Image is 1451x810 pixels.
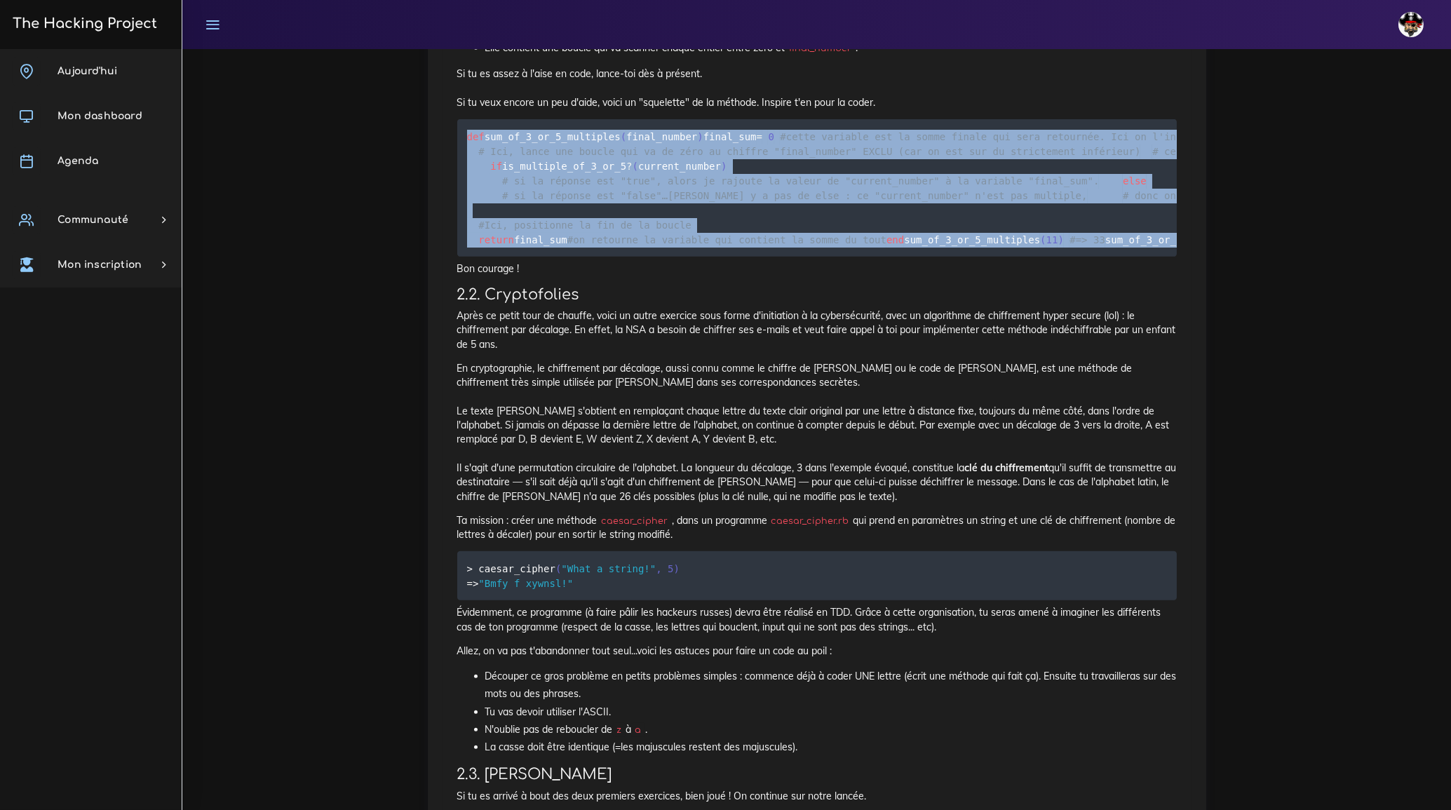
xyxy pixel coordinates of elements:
p: Si tu es assez à l'aise en code, lance-toi dès à présent. Si tu veux encore un peu d'aide, voici ... [457,67,1177,109]
p: Allez, on va pas t'abandonner tout seul...voici les astuces pour faire un code au poil : [457,644,1177,658]
code: caesar_cipher [598,514,672,528]
li: Découper ce gros problème en petits problèmes simples : commence déjà à coder UNE lettre (écrit u... [485,668,1177,703]
p: Après ce petit tour de chauffe, voici un autre exercice sous forme d'initiation à la cybersécurit... [457,309,1177,351]
strong: clé du chiffrement [965,461,1049,474]
code: caesar_cipher.rb [767,514,853,528]
span: ) [697,130,703,142]
span: if [490,160,502,171]
span: end [886,234,904,245]
span: Mon inscription [58,259,142,270]
span: ( [633,160,638,171]
p: Bon courage ! [457,262,1177,276]
span: ( [621,130,626,142]
span: , [656,562,661,574]
span: "What a string!" [561,562,656,574]
span: #Ici, positionne la fin de la boucle [478,219,691,230]
span: # si la réponse est "false"…[PERSON_NAME] y a pas de else : ce "current_number" n'est pas multiple, [502,189,1087,201]
span: else [1123,175,1147,186]
p: En cryptographie, le chiffrement par décalage, aussi connu comme le chiffre de [PERSON_NAME] ou l... [457,361,1177,504]
h3: 2.3. [PERSON_NAME] [457,766,1177,783]
span: ( [1040,234,1046,245]
code: z [613,723,626,737]
span: ) [721,160,727,171]
li: Tu vas devoir utiliser l'ASCII. [485,703,1177,721]
span: = [467,577,473,588]
span: = [757,130,762,142]
span: 0 [768,130,774,142]
span: ( [555,562,561,574]
code: > caesar_cipher > [467,561,680,591]
span: #=> 33 [1069,234,1105,245]
span: def [467,130,485,142]
span: Mon dashboard [58,111,142,121]
code: a [631,723,645,737]
span: Aujourd'hui [58,66,117,76]
span: Agenda [58,156,98,166]
li: La casse doit être identique (=les majuscules restent des majuscules). [485,738,1177,756]
img: avatar [1398,12,1424,37]
span: "Bmfy f xywnsl!" [478,577,573,588]
li: N'oublie pas de reboucler de à . [485,721,1177,738]
span: # Ici, lance une boucle qui va de zéro au chiffre "final_number" EXCLU (car on est sur du stricte... [478,145,1140,156]
p: Ta mission : créer une méthode , dans un programme qui prend en paramètres un string et une clé d... [457,513,1177,542]
span: #cette variable est la somme finale qui sera retournée. Ici on l'initialise à zéro [780,130,1264,142]
span: ? [626,160,632,171]
span: return [478,234,514,245]
p: Évidemment, ce programme (à faire pâlir les hackeurs russes) devra être réalisé en TDD. Grâce à c... [457,605,1177,634]
h3: The Hacking Project [8,16,157,32]
span: Communauté [58,215,128,225]
span: 5 [668,562,673,574]
span: 11 [1046,234,1058,245]
span: ) [1058,234,1063,245]
p: Si tu es arrivé à bout des deux premiers exercices, bien joué ! On continue sur notre lancée. [457,789,1177,803]
span: # si la réponse est "true", alors je rajoute la valeur de "current_number" à la variable "final_s... [502,175,1099,186]
span: #on retourne la variable qui contient la somme du tout [567,234,886,245]
h3: 2.2. Cryptofolies [457,286,1177,304]
span: ) [674,562,680,574]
